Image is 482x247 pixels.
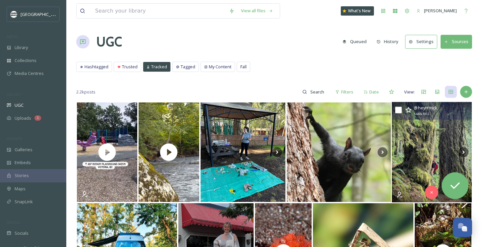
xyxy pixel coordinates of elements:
span: Date [369,89,379,95]
span: WIDGETS [7,136,22,141]
button: Open Chat [453,218,472,237]
input: Search your library [92,4,226,18]
span: UGC [15,102,24,108]
a: View all files [238,4,276,17]
span: My Content [209,64,231,70]
span: Media Centres [15,70,44,77]
button: Queued [339,35,370,48]
span: [PERSON_NAME] [424,8,457,14]
span: 2.2k posts [76,89,95,95]
span: Socials [15,230,29,236]
a: What's New [341,6,374,16]
img: As summer wrapped up at Tigh-Na-Mara, our team joined forces with Ocean Wise to care for the beac... [201,102,285,202]
span: MEDIA [7,34,18,39]
span: Embeds [15,159,31,166]
a: UGC [96,32,122,52]
span: Maps [15,186,26,192]
a: History [373,35,405,48]
button: Sources [441,35,472,48]
span: Tagged [181,64,195,70]
img: A few of you, not from VI, asked what the invasive squirrel is here. So here are photos of one th... [287,102,391,202]
span: [GEOGRAPHIC_DATA] Tourism [21,11,80,17]
input: Search [307,85,329,98]
span: View: [404,89,415,95]
span: Stories [15,172,29,179]
span: Tracked [151,64,167,70]
button: History [373,35,402,48]
span: SnapLink [15,199,33,205]
div: 1 [34,115,41,121]
img: parks%20beach.jpg [11,11,17,18]
button: Settings [405,35,437,48]
span: Collections [15,57,36,64]
span: Trusted [122,64,138,70]
img: thumbnail [77,102,137,202]
span: COLLECT [7,92,21,97]
span: SOCIALS [7,220,20,225]
a: [PERSON_NAME] [413,4,460,17]
span: Uploads [15,115,31,121]
img: thumbnail [139,102,199,202]
span: Fall [240,64,247,70]
span: @ heyrrrrick [414,105,437,111]
span: Filters [341,89,353,95]
span: Library [15,44,28,51]
span: Galleries [15,147,32,153]
span: Hashtagged [85,64,108,70]
img: The smell of West Coast old growth after a rainy night 💦🌿 . #forestlovers . . #forestphotography ... [392,102,472,203]
a: Queued [339,35,373,48]
a: Settings [405,35,441,48]
span: 1440 x 1912 [414,112,429,117]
